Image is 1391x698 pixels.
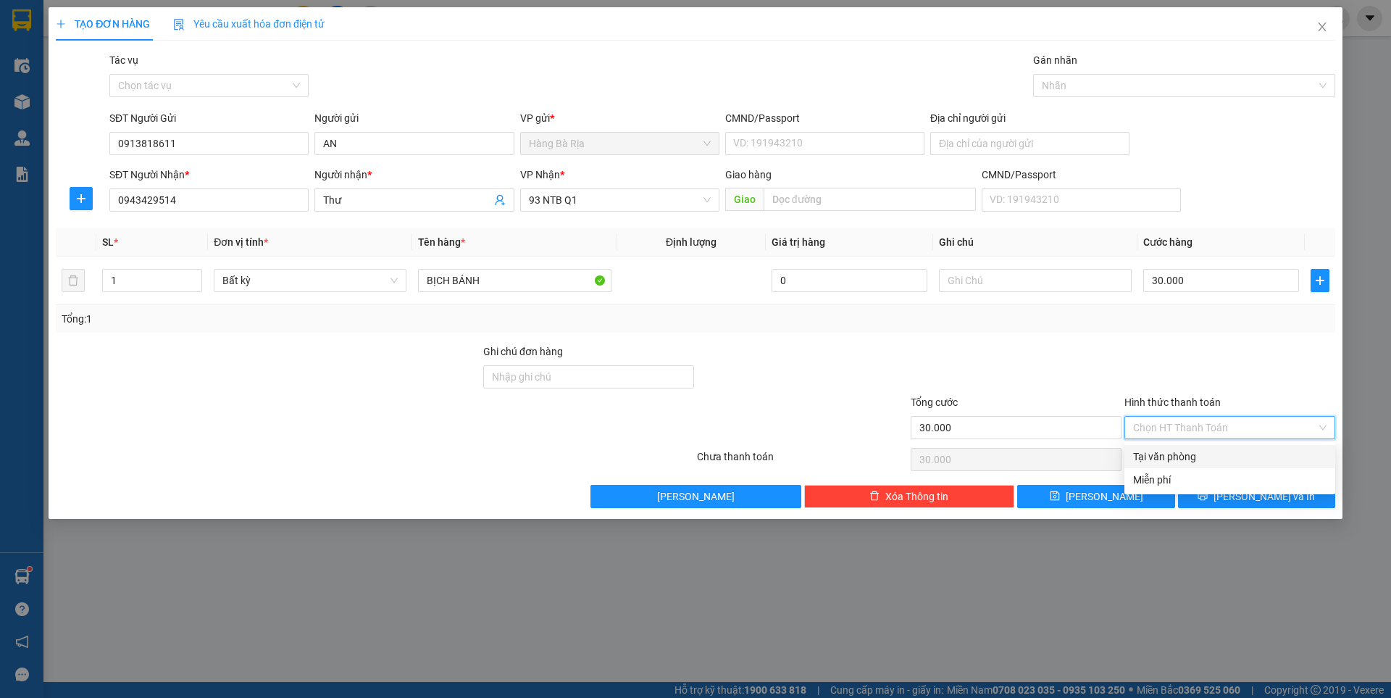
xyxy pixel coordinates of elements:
span: Cước hàng [1143,236,1192,248]
label: Tác vụ [109,54,138,66]
input: VD: Bàn, Ghế [418,269,611,292]
span: save [1050,491,1060,502]
div: Tại văn phòng [1133,449,1327,465]
span: Giao [725,188,764,211]
span: 93 NTB Q1 [529,189,711,211]
span: printer [1198,491,1208,502]
div: Địa chỉ người gửi [930,110,1129,126]
span: environment [100,80,110,91]
span: SL [102,236,114,248]
button: printer[PERSON_NAME] và In [1178,485,1335,508]
span: plus [1311,275,1329,286]
button: Close [1302,7,1342,48]
span: Giá trị hàng [772,236,825,248]
span: VP Nhận [520,169,560,180]
span: [PERSON_NAME] [1066,489,1143,504]
span: Xóa Thông tin [885,489,948,504]
div: Miễn phí [1133,472,1327,488]
div: Người gửi [314,110,514,126]
span: Đơn vị tính [214,236,268,248]
label: Gán nhãn [1033,54,1077,66]
label: Ghi chú đơn hàng [483,346,563,357]
button: plus [70,187,93,210]
button: plus [1311,269,1329,292]
div: CMND/Passport [725,110,924,126]
span: delete [869,491,880,502]
div: SĐT Người Gửi [109,110,309,126]
span: Hàng Bà Rịa [529,133,711,154]
span: Yêu cầu xuất hóa đơn điện tử [173,18,325,30]
div: VP gửi [520,110,719,126]
button: deleteXóa Thông tin [804,485,1015,508]
div: CMND/Passport [982,167,1181,183]
div: Tổng: 1 [62,311,537,327]
input: Dọc đường [764,188,976,211]
span: [PERSON_NAME] và In [1214,489,1315,504]
img: logo.jpg [7,7,58,58]
div: SĐT Người Nhận [109,167,309,183]
div: Chưa thanh toán [695,449,909,474]
th: Ghi chú [933,228,1137,257]
label: Hình thức thanh toán [1124,396,1221,408]
span: Tổng cước [911,396,958,408]
button: save[PERSON_NAME] [1017,485,1174,508]
span: Giao hàng [725,169,772,180]
input: Địa chỉ của người gửi [930,132,1129,155]
b: QL51, PPhước Trung, TPBà Rịa [7,80,85,107]
span: TẠO ĐƠN HÀNG [56,18,150,30]
button: [PERSON_NAME] [590,485,801,508]
input: Ghi chú đơn hàng [483,365,694,389]
span: [PERSON_NAME] [657,489,735,504]
li: VP PV Miền Tây [100,62,193,78]
b: Quầy vé số 12, BX Miền Tây, 395 [PERSON_NAME], [GEOGRAPHIC_DATA] [100,80,190,155]
span: Tên hàng [418,236,465,248]
span: Định lượng [666,236,717,248]
button: delete [62,269,85,292]
img: icon [173,19,185,30]
span: user-add [494,194,506,206]
span: Bất kỳ [222,270,398,291]
span: close [1316,21,1328,33]
span: plus [70,193,92,204]
li: VP Hàng Bà Rịa [7,62,100,78]
input: 0 [772,269,927,292]
span: environment [7,80,17,91]
div: Người nhận [314,167,514,183]
li: Hoa Mai [7,7,210,35]
span: plus [56,19,66,29]
input: Ghi Chú [939,269,1132,292]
